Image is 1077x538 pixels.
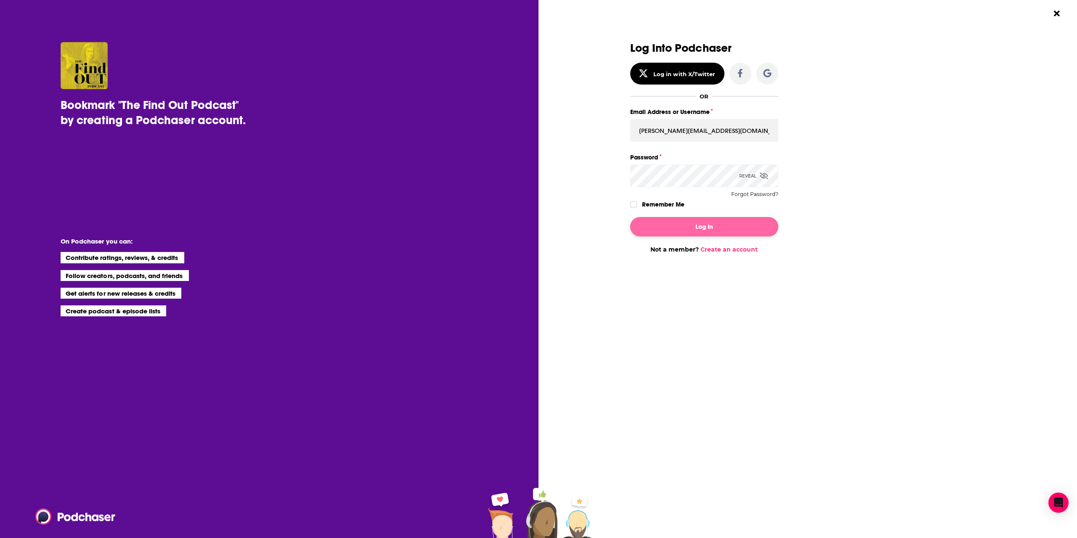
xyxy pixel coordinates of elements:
[630,246,778,253] div: Not a member?
[653,71,715,77] div: Log in with X/Twitter
[630,42,778,54] h3: Log Into Podchaser
[642,199,684,210] label: Remember Me
[35,509,116,525] img: Podchaser - Follow, Share and Rate Podcasts
[61,237,229,245] li: On Podchaser you can:
[61,270,189,281] li: Follow creators, podcasts, and friends
[61,98,252,128] div: Bookmark "The Find Out Podcast" by creating a Podchaser account.
[61,252,184,263] li: Contribute ratings, reviews, & credits
[739,164,768,187] div: Reveal
[630,63,724,85] button: Log in with X/Twitter
[1048,493,1069,513] div: Open Intercom Messenger
[630,217,778,236] button: Log In
[700,246,758,253] a: Create an account
[61,305,166,316] li: Create podcast & episode lists
[61,288,181,299] li: Get alerts for new releases & credits
[61,42,108,89] img: The Find Out Podcast
[1049,5,1065,21] button: Close Button
[630,152,778,163] label: Password
[700,93,708,100] div: OR
[35,509,109,525] a: Podchaser - Follow, Share and Rate Podcasts
[731,191,778,197] button: Forgot Password?
[630,119,778,142] input: Email Address or Username
[630,106,778,117] label: Email Address or Username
